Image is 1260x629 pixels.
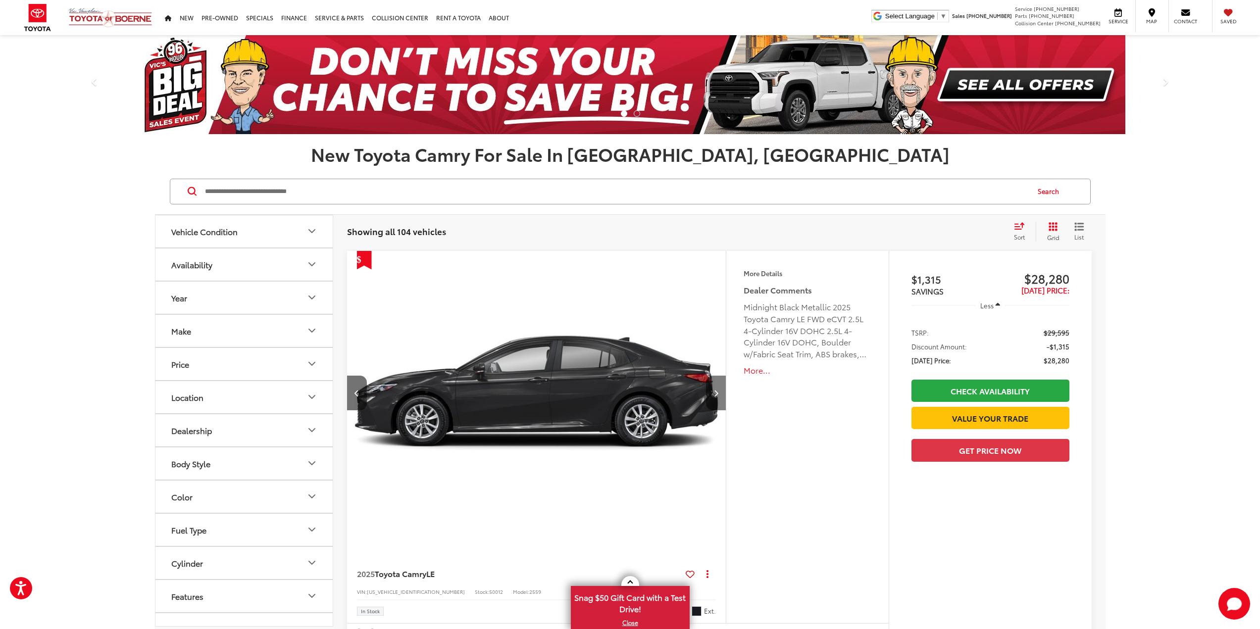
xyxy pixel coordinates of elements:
[885,12,935,20] span: Select Language
[346,251,727,535] a: 2025 Toyota Camry LE2025 Toyota Camry LE2025 Toyota Camry LE2025 Toyota Camry LE
[990,271,1069,286] span: $28,280
[744,270,871,277] h4: More Details
[306,424,318,436] div: Dealership
[155,248,334,281] button: AvailabilityAvailability
[306,291,318,303] div: Year
[155,381,334,413] button: LocationLocation
[1029,12,1074,19] span: [PHONE_NUMBER]
[911,439,1069,461] button: Get Price Now
[937,12,938,20] span: ​
[204,180,1028,203] input: Search by Make, Model, or Keyword
[171,359,189,369] div: Price
[699,565,716,582] button: Actions
[155,282,334,314] button: YearYear
[572,587,689,617] span: Snag $50 Gift Card with a Test Drive!
[1015,19,1054,27] span: Collision Center
[171,591,203,601] div: Features
[911,380,1069,402] a: Check Availability
[1044,355,1069,365] span: $28,280
[1107,18,1129,25] span: Service
[911,272,991,287] span: $1,315
[1015,5,1032,12] span: Service
[306,557,318,569] div: Cylinder
[171,426,212,435] div: Dealership
[1036,222,1067,242] button: Grid View
[155,481,334,513] button: ColorColor
[1218,588,1250,620] svg: Start Chat
[306,225,318,237] div: Vehicle Condition
[1047,341,1069,351] span: -$1,315
[375,568,426,579] span: Toyota Camry
[347,225,446,237] span: Showing all 104 vehicles
[744,365,871,376] button: More...
[513,588,529,595] span: Model:
[1034,5,1079,12] span: [PHONE_NUMBER]
[980,301,994,310] span: Less
[1141,18,1162,25] span: Map
[1218,588,1250,620] button: Toggle Chat Window
[1047,233,1059,242] span: Grid
[357,251,372,270] span: Get Price Drop Alert
[885,12,947,20] a: Select Language​
[1021,285,1069,295] span: [DATE] Price:
[975,296,1005,314] button: Less
[155,580,334,612] button: FeaturesFeatures
[426,568,435,579] span: LE
[911,328,929,338] span: TSRP:
[361,609,380,614] span: In Stock
[704,606,716,616] span: Ext.
[952,12,965,19] span: Sales
[1174,18,1197,25] span: Contact
[357,568,375,579] span: 2025
[155,447,334,480] button: Body StyleBody Style
[911,407,1069,429] a: Value Your Trade
[306,490,318,502] div: Color
[155,547,334,579] button: CylinderCylinder
[306,457,318,469] div: Body Style
[306,258,318,270] div: Availability
[529,588,541,595] span: 2559
[357,568,682,579] a: 2025Toyota CamryLE
[68,7,152,28] img: Vic Vaughan Toyota of Boerne
[171,525,206,534] div: Fuel Type
[1009,222,1036,242] button: Select sort value
[135,35,1125,134] img: Big Deal Sales Event
[346,251,727,536] img: 2025 Toyota Camry LE
[347,376,367,410] button: Previous image
[306,358,318,370] div: Price
[171,392,203,402] div: Location
[171,459,210,468] div: Body Style
[306,590,318,602] div: Features
[1044,328,1069,338] span: $29,595
[171,227,238,236] div: Vehicle Condition
[706,376,726,410] button: Next image
[489,588,503,595] span: 50012
[911,341,967,351] span: Discount Amount:
[1028,179,1073,204] button: Search
[155,315,334,347] button: MakeMake
[171,558,203,568] div: Cylinder
[706,570,708,578] span: dropdown dots
[744,301,871,360] div: Midnight Black Metallic 2025 Toyota Camry LE FWD eCVT 2.5L 4-Cylinder 16V DOHC 2.5L 4-Cylinder 16...
[911,355,951,365] span: [DATE] Price:
[306,325,318,337] div: Make
[346,251,727,535] div: 2025 Toyota Camry LE 2
[155,348,334,380] button: PricePrice
[171,492,193,501] div: Color
[1014,233,1025,241] span: Sort
[940,12,947,20] span: ▼
[744,284,871,296] h5: Dealer Comments
[966,12,1012,19] span: [PHONE_NUMBER]
[692,606,702,616] span: Midnight Black Metallic
[1015,12,1027,19] span: Parts
[155,215,334,247] button: Vehicle ConditionVehicle Condition
[367,588,465,595] span: [US_VEHICLE_IDENTIFICATION_NUMBER]
[357,588,367,595] span: VIN:
[171,293,187,302] div: Year
[1067,222,1092,242] button: List View
[155,514,334,546] button: Fuel TypeFuel Type
[171,326,191,336] div: Make
[306,391,318,403] div: Location
[1055,19,1101,27] span: [PHONE_NUMBER]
